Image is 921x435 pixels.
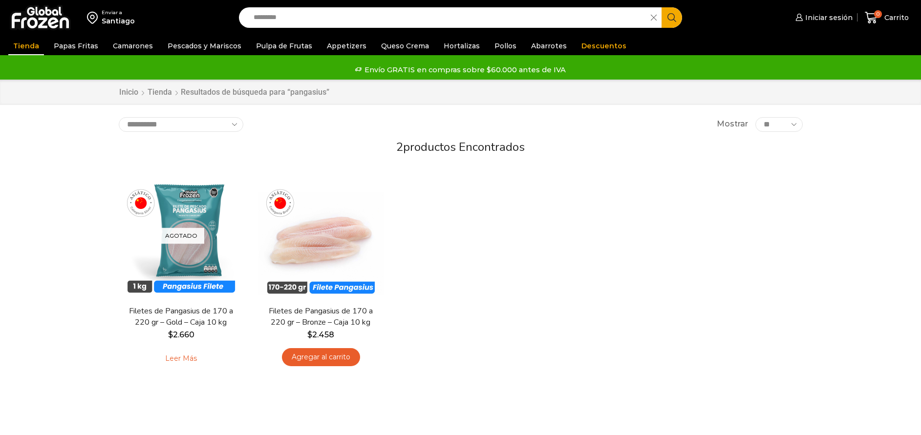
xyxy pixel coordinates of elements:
span: 2 [396,139,403,155]
img: address-field-icon.svg [87,9,102,26]
a: Tienda [147,87,172,98]
div: Santiago [102,16,135,26]
span: Iniciar sesión [803,13,853,22]
a: Pulpa de Frutas [251,37,317,55]
span: 0 [874,10,882,18]
span: Carrito [882,13,909,22]
select: Pedido de la tienda [119,117,243,132]
a: Abarrotes [526,37,572,55]
h1: Resultados de búsqueda para “pangasius” [181,87,329,97]
a: Queso Crema [376,37,434,55]
a: Descuentos [577,37,631,55]
p: Agotado [158,228,204,244]
a: 0 Carrito [862,6,911,29]
div: Enviar a [102,9,135,16]
bdi: 2.660 [168,330,194,339]
span: $ [307,330,312,339]
button: Search button [662,7,682,28]
a: Papas Fritas [49,37,103,55]
a: Camarones [108,37,158,55]
a: Iniciar sesión [793,8,853,27]
a: Appetizers [322,37,371,55]
a: Pollos [490,37,521,55]
a: Filetes de Pangasius de 170 a 220 gr – Gold – Caja 10 kg [125,306,237,328]
a: Filetes de Pangasius de 170 a 220 gr – Bronze – Caja 10 kg [264,306,377,328]
span: productos encontrados [403,139,525,155]
a: Hortalizas [439,37,485,55]
a: Leé más sobre “Filetes de Pangasius de 170 a 220 gr - Gold - Caja 10 kg” [150,348,212,369]
a: Tienda [8,37,44,55]
span: Mostrar [717,119,748,130]
span: $ [168,330,173,339]
a: Pescados y Mariscos [163,37,246,55]
bdi: 2.458 [307,330,334,339]
a: Agregar al carrito: “Filetes de Pangasius de 170 a 220 gr - Bronze - Caja 10 kg” [282,348,360,366]
nav: Breadcrumb [119,87,329,98]
a: Inicio [119,87,139,98]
